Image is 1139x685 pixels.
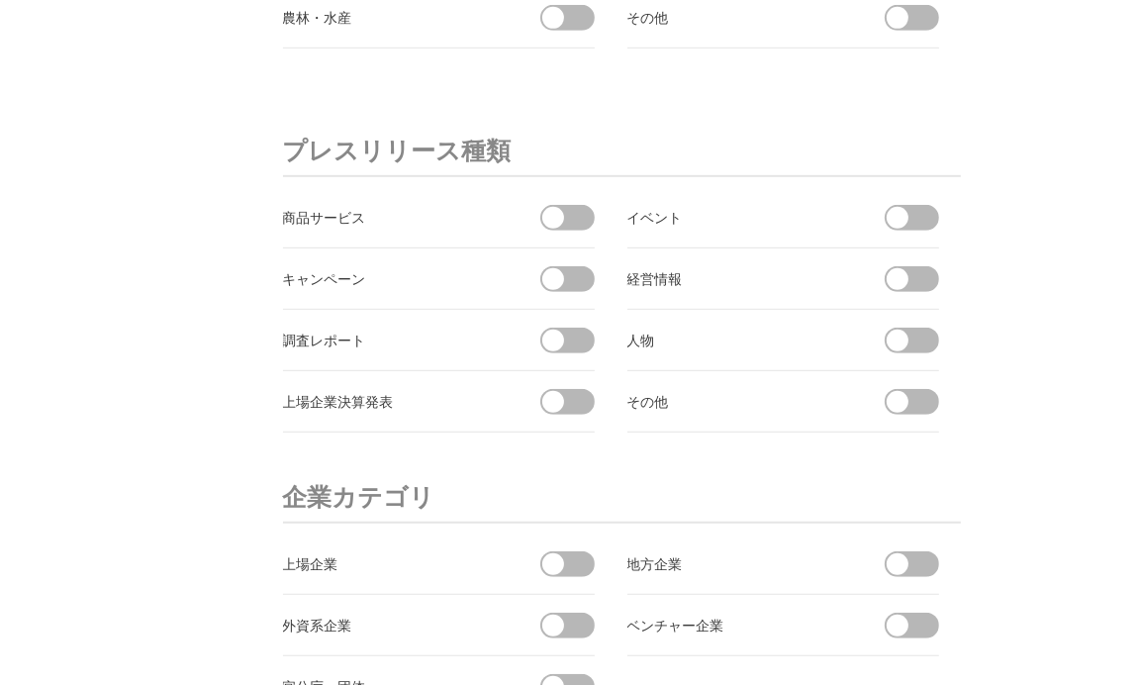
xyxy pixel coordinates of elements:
div: 経営情報 [627,266,850,291]
div: ベンチャー企業 [627,613,850,637]
div: 外資系企業 [283,613,506,637]
div: 地方企業 [627,551,850,576]
div: イベント [627,205,850,230]
div: その他 [627,5,850,30]
h3: 企業カテゴリ [283,472,961,524]
div: 人物 [627,328,850,352]
div: 農林・水産 [283,5,506,30]
div: その他 [627,389,850,414]
div: 調査レポート [283,328,506,352]
div: 上場企業 [283,551,506,576]
h3: プレスリリース種類 [283,126,961,177]
div: キャンペーン [283,266,506,291]
div: 上場企業決算発表 [283,389,506,414]
div: 商品サービス [283,205,506,230]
